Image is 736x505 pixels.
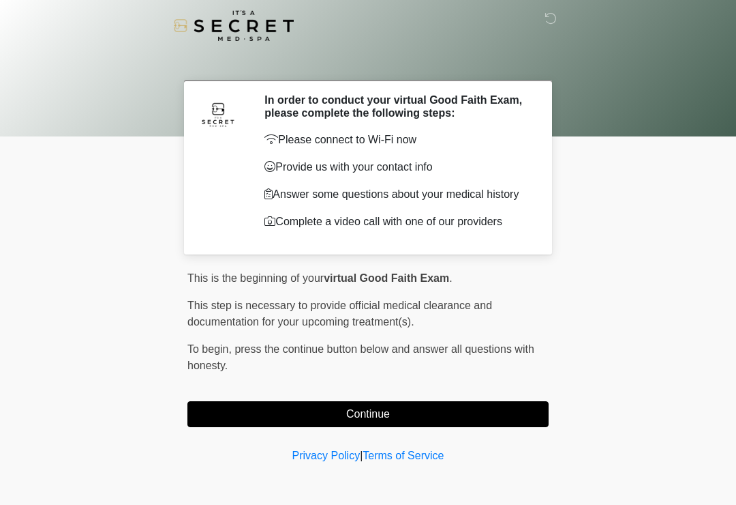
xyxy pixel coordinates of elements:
[187,272,324,284] span: This is the beginning of your
[198,93,239,134] img: Agent Avatar
[264,93,528,119] h2: In order to conduct your virtual Good Faith Exam, please complete the following steps:
[324,272,449,284] strong: virtual Good Faith Exam
[264,159,528,175] p: Provide us with your contact info
[363,450,444,461] a: Terms of Service
[360,450,363,461] a: |
[174,10,294,41] img: It's A Secret Med Spa Logo
[264,214,528,230] p: Complete a video call with one of our providers
[177,49,559,74] h1: ‎ ‎
[264,132,528,148] p: Please connect to Wi-Fi now
[187,300,492,328] span: This step is necessary to provide official medical clearance and documentation for your upcoming ...
[187,401,549,427] button: Continue
[292,450,361,461] a: Privacy Policy
[449,272,452,284] span: .
[187,343,534,371] span: press the continue button below and answer all questions with honesty.
[264,186,528,203] p: Answer some questions about your medical history
[187,343,234,355] span: To begin,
